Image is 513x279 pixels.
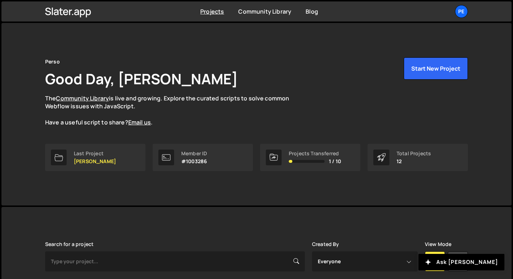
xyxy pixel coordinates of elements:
[418,254,504,270] button: Ask [PERSON_NAME]
[56,94,109,102] a: Community Library
[312,241,339,247] label: Created By
[289,151,341,156] div: Projects Transferred
[45,241,94,247] label: Search for a project
[45,94,303,127] p: The is live and growing. Explore the curated scripts to solve common Webflow issues with JavaScri...
[45,69,238,89] h1: Good Day, [PERSON_NAME]
[181,159,207,164] p: #1003286
[45,251,305,271] input: Type your project...
[397,159,431,164] p: 12
[200,8,224,15] a: Projects
[425,241,451,247] label: View Mode
[45,144,145,171] a: Last Project [PERSON_NAME]
[238,8,291,15] a: Community Library
[329,159,341,164] span: 1 / 10
[181,151,207,156] div: Member ID
[306,8,318,15] a: Blog
[45,57,60,66] div: Perso
[404,57,468,80] button: Start New Project
[128,118,151,126] a: Email us
[455,5,468,18] a: Pe
[74,151,116,156] div: Last Project
[74,159,116,164] p: [PERSON_NAME]
[397,151,431,156] div: Total Projects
